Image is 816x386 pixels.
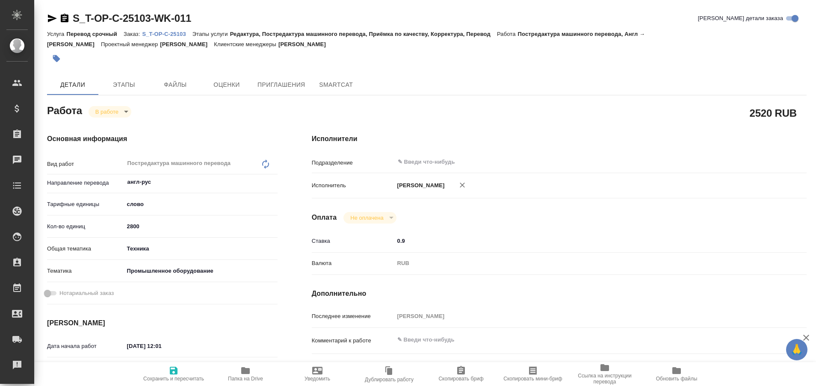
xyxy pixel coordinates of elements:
span: Приглашения [257,80,305,90]
button: В работе [93,108,121,115]
p: Валюта [312,259,394,268]
div: В работе [343,212,396,224]
p: Услуга [47,31,66,37]
span: 🙏 [789,341,804,359]
span: Папка на Drive [228,376,263,382]
h2: 2520 RUB [750,106,797,120]
p: Этапы услуги [192,31,230,37]
input: ✎ Введи что-нибудь [124,220,278,233]
p: [PERSON_NAME] [278,41,332,47]
button: Open [273,181,275,183]
div: RUB [394,256,766,271]
p: Последнее изменение [312,312,394,321]
button: Ссылка на инструкции перевода [569,362,641,386]
p: Вид работ [47,160,124,168]
button: Добавить тэг [47,49,66,68]
h4: Основная информация [47,134,278,144]
p: Направление перевода [47,179,124,187]
p: Подразделение [312,159,394,167]
button: Сохранить и пересчитать [138,362,210,386]
span: Дублировать работу [365,377,414,383]
button: Open [761,161,763,163]
button: Дублировать работу [353,362,425,386]
span: SmartCat [316,80,357,90]
button: Скопировать бриф [425,362,497,386]
p: [PERSON_NAME] [160,41,214,47]
h4: Оплата [312,212,337,223]
span: Файлы [155,80,196,90]
input: ✎ Введи что-нибудь [394,235,766,247]
p: Исполнитель [312,181,394,190]
div: Промышленное оборудование [124,264,278,278]
span: Сохранить и пересчитать [143,376,204,382]
span: Уведомить [305,376,330,382]
button: Папка на Drive [210,362,281,386]
span: Скопировать мини-бриф [503,376,562,382]
button: Удалить исполнителя [453,176,472,194]
a: S_T-OP-C-25103 [142,30,192,37]
input: ✎ Введи что-нибудь [124,340,199,352]
h4: Дополнительно [312,289,807,299]
p: Тарифные единицы [47,200,124,209]
a: S_T-OP-C-25103-WK-011 [73,12,191,24]
div: Техника [124,242,278,256]
p: Тематика [47,267,124,275]
p: [PERSON_NAME] [394,181,445,190]
p: Редактура, Постредактура машинного перевода, Приёмка по качеству, Корректура, Перевод [230,31,497,37]
button: 🙏 [786,339,807,360]
button: Скопировать ссылку [59,13,70,24]
div: слово [124,197,278,212]
span: Обновить файлы [656,376,698,382]
span: Этапы [103,80,145,90]
p: Ставка [312,237,394,245]
span: Детали [52,80,93,90]
p: Перевод срочный [66,31,124,37]
button: Уведомить [281,362,353,386]
h2: Работа [47,102,82,118]
p: Клиентские менеджеры [214,41,278,47]
h4: [PERSON_NAME] [47,318,278,328]
span: Ссылка на инструкции перевода [574,373,636,385]
p: Работа [497,31,518,37]
p: Дата начала работ [47,342,124,351]
span: Нотариальный заказ [59,289,114,298]
p: Комментарий к работе [312,336,394,345]
button: Не оплачена [348,214,386,221]
h4: Исполнители [312,134,807,144]
div: В работе [89,106,131,118]
span: Скопировать бриф [438,376,483,382]
p: S_T-OP-C-25103 [142,31,192,37]
button: Скопировать мини-бриф [497,362,569,386]
p: Проектный менеджер [101,41,160,47]
button: Скопировать ссылку для ЯМессенджера [47,13,57,24]
input: Пустое поле [394,310,766,322]
input: ✎ Введи что-нибудь [397,157,734,167]
p: Заказ: [124,31,142,37]
p: Общая тематика [47,245,124,253]
p: Кол-во единиц [47,222,124,231]
button: Обновить файлы [641,362,713,386]
span: [PERSON_NAME] детали заказа [698,14,783,23]
span: Оценки [206,80,247,90]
